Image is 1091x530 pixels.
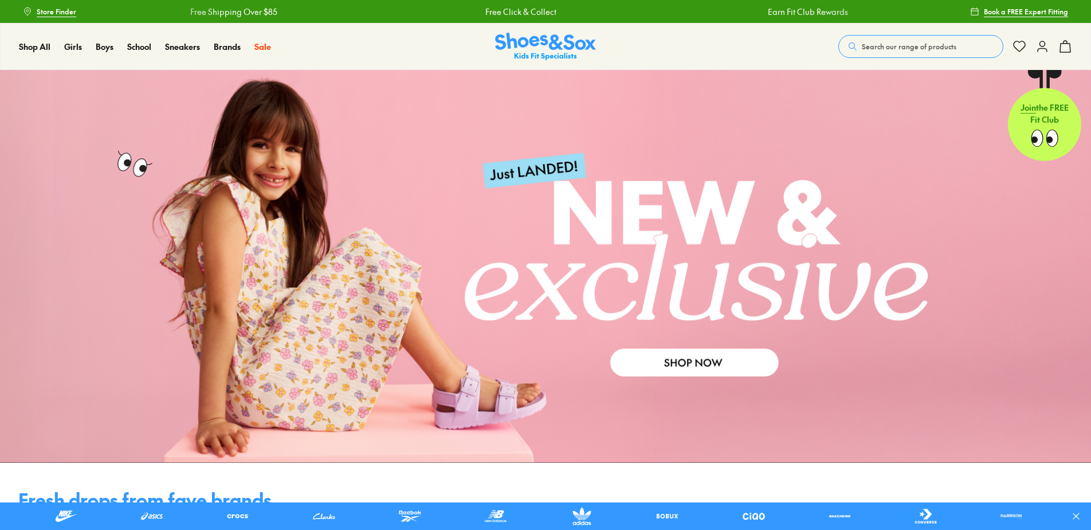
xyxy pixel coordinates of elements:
[254,41,271,53] a: Sale
[495,33,596,61] a: Shoes & Sox
[165,41,200,53] a: Sneakers
[19,41,50,53] a: Shop All
[96,41,113,52] span: Boys
[467,6,538,18] a: Free Click & Collect
[64,41,82,52] span: Girls
[749,6,830,18] a: Earn Fit Club Rewards
[1008,69,1081,161] a: Jointhe FREE Fit Club
[165,41,200,52] span: Sneakers
[838,35,1003,58] button: Search our range of products
[37,6,76,17] span: Store Finder
[862,41,956,52] span: Search our range of products
[1021,103,1036,114] span: Join
[127,41,151,52] span: School
[96,41,113,53] a: Boys
[172,6,259,18] a: Free Shipping Over $85
[127,41,151,53] a: School
[19,41,50,52] span: Shop All
[23,1,76,22] a: Store Finder
[970,1,1068,22] a: Book a FREE Expert Fitting
[1008,93,1081,136] p: the FREE Fit Club
[254,41,271,52] span: Sale
[495,33,596,61] img: SNS_Logo_Responsive.svg
[64,41,82,53] a: Girls
[984,6,1068,17] span: Book a FREE Expert Fitting
[214,41,241,52] span: Brands
[214,41,241,53] a: Brands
